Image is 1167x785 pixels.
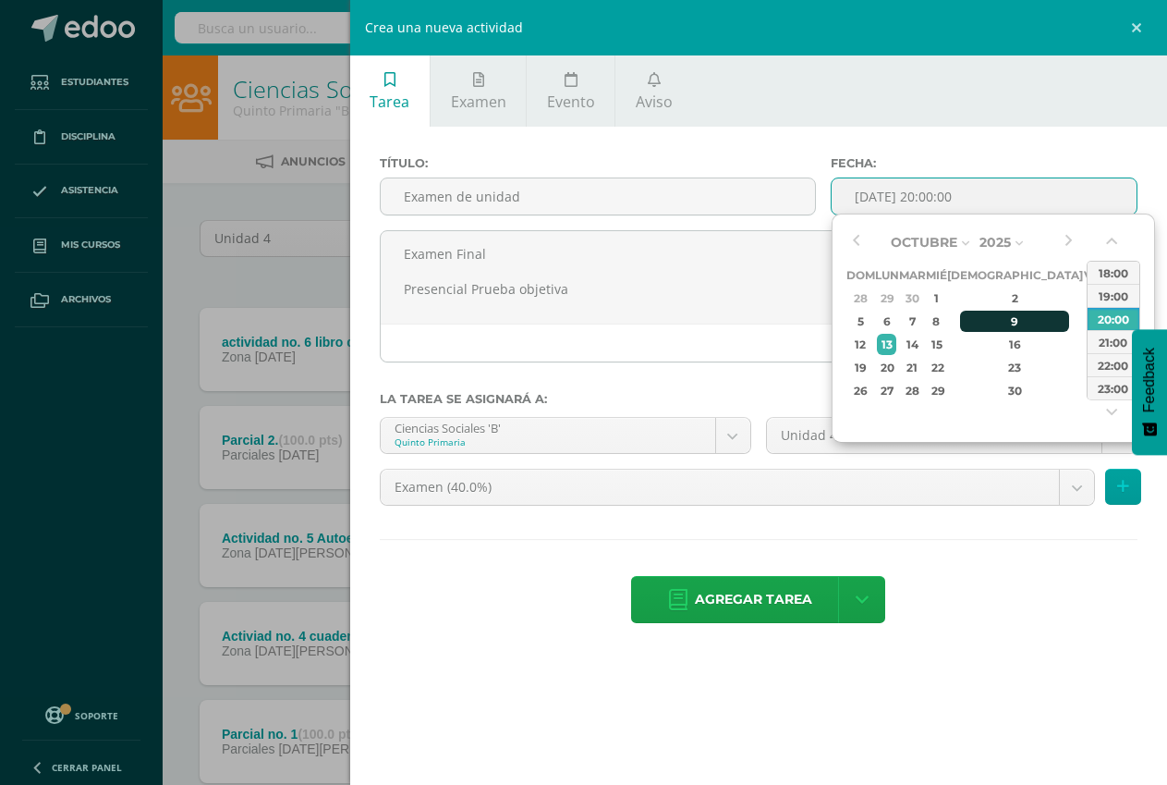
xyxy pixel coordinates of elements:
[370,92,409,112] span: Tarea
[902,334,923,355] div: 14
[1141,348,1158,412] span: Feedback
[1085,288,1101,309] div: 3
[928,334,944,355] div: 15
[1085,334,1101,355] div: 17
[1132,329,1167,455] button: Feedback - Mostrar encuesta
[1085,311,1101,332] div: 10
[849,288,872,309] div: 28
[960,357,1069,378] div: 23
[877,380,896,401] div: 27
[395,435,701,448] div: Quinto Primaria
[380,392,1137,406] label: La tarea se asignará a:
[695,577,812,622] span: Agregar tarea
[902,357,923,378] div: 21
[947,264,1083,287] th: [DEMOGRAPHIC_DATA]
[979,234,1011,251] span: 2025
[877,357,896,378] div: 20
[1083,264,1104,287] th: Vie
[781,418,1088,453] span: Unidad 4
[395,470,1045,505] span: Examen (40.0%)
[849,334,872,355] div: 12
[928,357,944,378] div: 22
[875,264,899,287] th: Lun
[527,55,614,127] a: Evento
[877,311,896,332] div: 6
[831,156,1137,170] label: Fecha:
[891,234,957,251] span: Octubre
[849,311,872,332] div: 5
[928,288,944,309] div: 1
[381,470,1094,505] a: Examen (40.0%)
[902,311,923,332] div: 7
[431,55,526,127] a: Examen
[832,178,1137,215] input: Fecha de entrega
[960,380,1069,401] div: 30
[1085,380,1101,401] div: 31
[1088,284,1139,307] div: 19:00
[1088,376,1139,399] div: 23:00
[877,288,896,309] div: 29
[849,357,872,378] div: 19
[902,288,923,309] div: 30
[960,311,1069,332] div: 9
[350,55,430,127] a: Tarea
[849,380,872,401] div: 26
[1088,353,1139,376] div: 22:00
[960,334,1069,355] div: 16
[380,156,816,170] label: Título:
[877,334,896,355] div: 13
[1088,307,1139,330] div: 20:00
[902,380,923,401] div: 28
[928,311,944,332] div: 8
[547,92,595,112] span: Evento
[381,418,750,453] a: Ciencias Sociales 'B'Quinto Primaria
[615,55,692,127] a: Aviso
[636,92,673,112] span: Aviso
[928,380,944,401] div: 29
[846,264,875,287] th: Dom
[767,418,1137,453] a: Unidad 4
[960,288,1069,309] div: 2
[899,264,926,287] th: Mar
[381,178,815,215] input: Título
[926,264,947,287] th: Mié
[451,92,506,112] span: Examen
[1088,330,1139,353] div: 21:00
[1088,261,1139,284] div: 18:00
[395,418,701,435] div: Ciencias Sociales 'B'
[1085,357,1101,378] div: 24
